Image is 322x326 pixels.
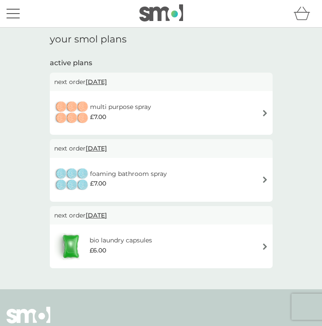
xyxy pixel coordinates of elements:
[86,207,107,224] span: [DATE]
[262,243,268,250] img: arrow right
[54,77,268,87] p: next order
[54,165,90,195] img: foaming bathroom spray
[54,98,90,128] img: multi purpose spray
[50,34,273,45] h1: your smol plans
[139,4,183,21] img: smol
[54,210,268,220] p: next order
[262,176,268,183] img: arrow right
[262,110,268,116] img: arrow right
[54,231,87,262] img: bio laundry capsules
[294,5,315,22] div: basket
[90,179,106,188] span: £7.00
[90,245,106,255] span: £6.00
[86,140,107,157] span: [DATE]
[54,144,268,153] p: next order
[90,102,151,112] h6: multi purpose spray
[7,5,20,22] button: menu
[90,112,106,122] span: £7.00
[86,74,107,90] span: [DATE]
[90,169,167,179] h6: foaming bathroom spray
[50,58,273,68] h2: active plans
[90,235,152,245] h6: bio laundry capsules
